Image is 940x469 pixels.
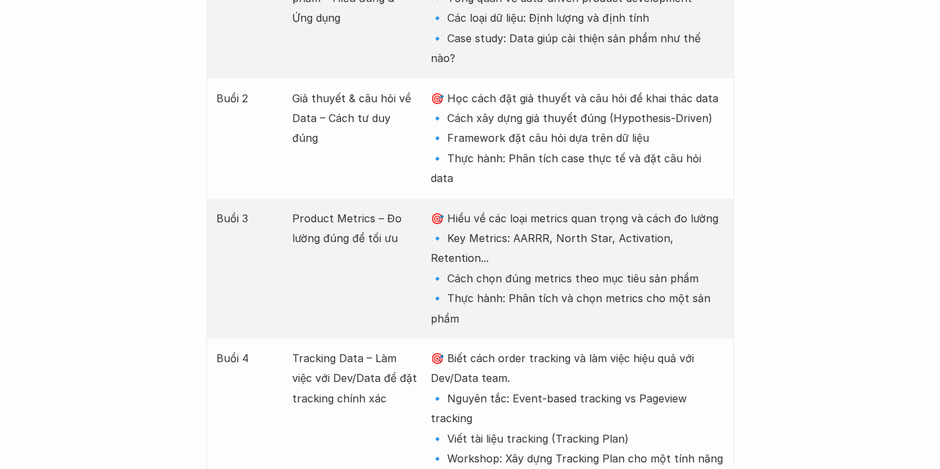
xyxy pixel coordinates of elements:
p: 🎯 Biết cách order tracking và làm việc hiệu quả với Dev/Data team. 🔹 Nguyên tắc: Event-based trac... [431,348,724,468]
p: Buổi 4 [216,348,279,368]
p: Buổi 3 [216,208,279,228]
p: Giả thuyết & câu hỏi về Data – Cách tư duy đúng [292,88,418,148]
p: 🎯 Hiểu về các loại metrics quan trọng và cách đo lường 🔹 Key Metrics: AARRR, North Star, Activati... [431,208,724,328]
p: Tracking Data – Làm việc với Dev/Data để đặt tracking chính xác [292,348,418,408]
p: Product Metrics – Đo lường đúng để tối ưu [292,208,418,249]
p: 🎯 Học cách đặt giả thuyết và câu hỏi để khai thác data 🔹 Cách xây dựng giả thuyết đúng (Hypothesi... [431,88,724,189]
p: Buổi 2 [216,88,279,108]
